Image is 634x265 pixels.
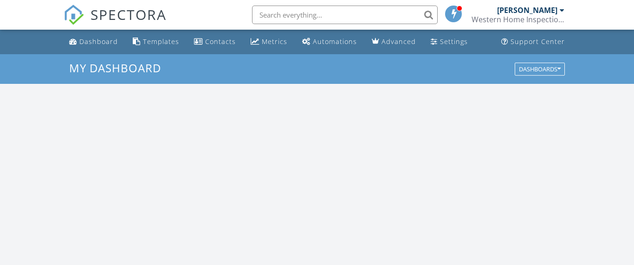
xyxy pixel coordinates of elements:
[298,33,361,50] a: Automations (Basic)
[205,37,236,46] div: Contacts
[69,60,161,76] span: My Dashboard
[64,5,84,25] img: The Best Home Inspection Software - Spectora
[313,37,357,46] div: Automations
[515,63,565,76] button: Dashboards
[427,33,472,50] a: Settings
[472,15,564,24] div: Western Home Inspections LLC
[65,33,122,50] a: Dashboard
[497,6,557,15] div: [PERSON_NAME]
[382,37,416,46] div: Advanced
[143,37,179,46] div: Templates
[64,13,167,32] a: SPECTORA
[511,37,565,46] div: Support Center
[129,33,183,50] a: Templates
[247,33,291,50] a: Metrics
[440,37,468,46] div: Settings
[519,66,561,72] div: Dashboards
[498,33,569,50] a: Support Center
[190,33,239,50] a: Contacts
[79,37,118,46] div: Dashboard
[252,6,438,24] input: Search everything...
[91,5,167,24] span: SPECTORA
[368,33,420,50] a: Advanced
[262,37,287,46] div: Metrics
